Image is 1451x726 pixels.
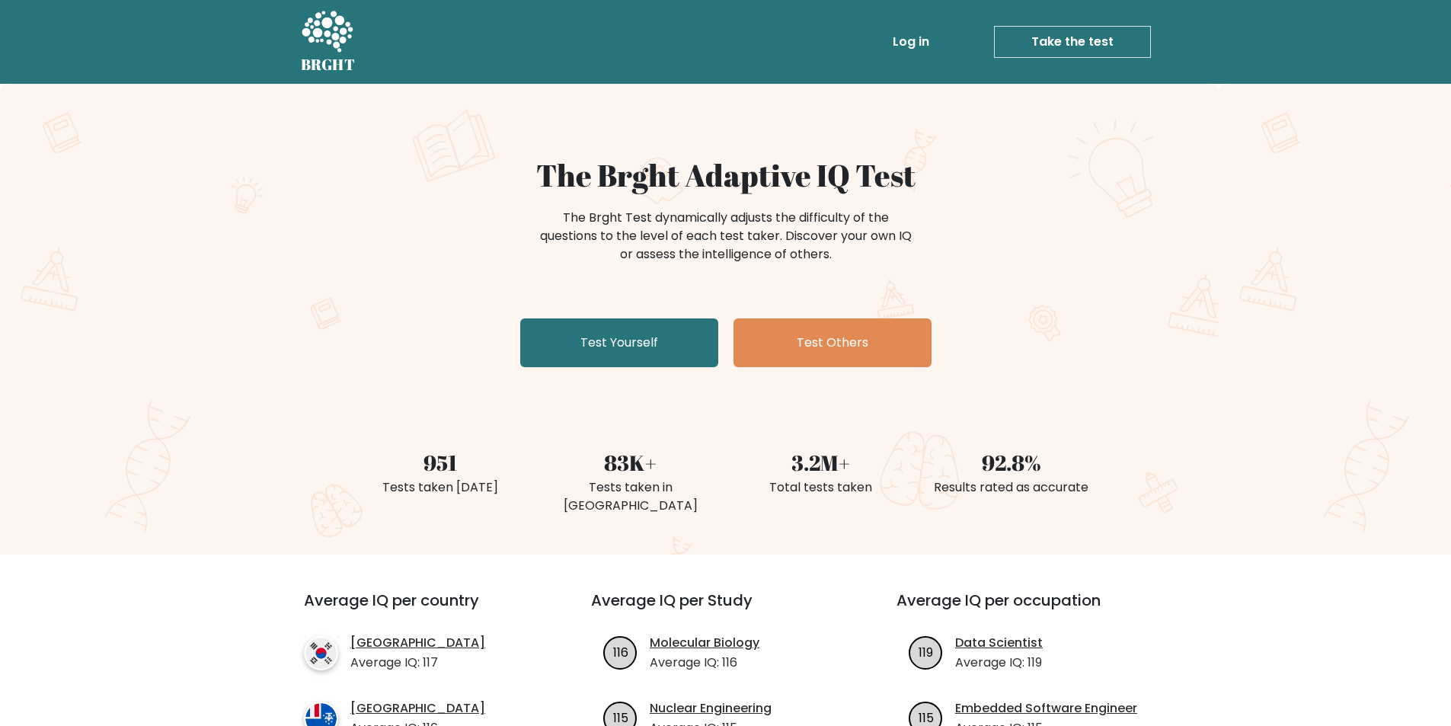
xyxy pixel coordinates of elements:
[733,318,932,367] a: Test Others
[735,446,907,478] div: 3.2M+
[591,591,860,628] h3: Average IQ per Study
[301,56,356,74] h5: BRGHT
[304,636,338,670] img: country
[919,708,934,726] text: 115
[350,699,485,718] a: [GEOGRAPHIC_DATA]
[304,591,536,628] h3: Average IQ per country
[354,446,526,478] div: 951
[650,699,772,718] a: Nuclear Engineering
[354,157,1098,193] h1: The Brght Adaptive IQ Test
[955,634,1043,652] a: Data Scientist
[535,209,916,264] div: The Brght Test dynamically adjusts the difficulty of the questions to the level of each test take...
[545,446,717,478] div: 83K+
[896,591,1165,628] h3: Average IQ per occupation
[301,6,356,78] a: BRGHT
[350,654,485,672] p: Average IQ: 117
[613,708,628,726] text: 115
[955,654,1043,672] p: Average IQ: 119
[735,478,907,497] div: Total tests taken
[613,643,628,660] text: 116
[925,446,1098,478] div: 92.8%
[919,643,933,660] text: 119
[650,634,759,652] a: Molecular Biology
[994,26,1151,58] a: Take the test
[545,478,717,515] div: Tests taken in [GEOGRAPHIC_DATA]
[887,27,935,57] a: Log in
[520,318,718,367] a: Test Yourself
[650,654,759,672] p: Average IQ: 116
[925,478,1098,497] div: Results rated as accurate
[354,478,526,497] div: Tests taken [DATE]
[955,699,1137,718] a: Embedded Software Engineer
[350,634,485,652] a: [GEOGRAPHIC_DATA]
